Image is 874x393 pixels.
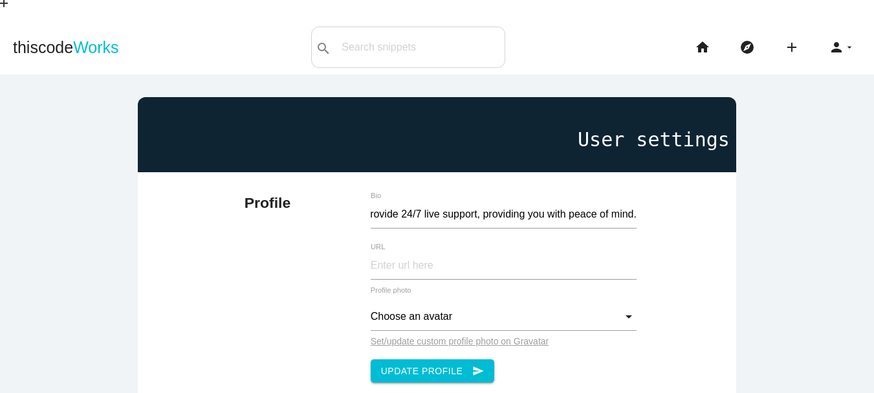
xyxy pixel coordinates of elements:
input: Enter url here [371,252,637,280]
button: Update Profilesend [371,359,495,383]
input: Search snippets [335,34,505,61]
i: add [784,27,800,68]
input: Enter bio here [371,201,637,229]
h1: User settings [144,129,730,150]
i: home [695,27,710,68]
button: search [312,27,335,67]
label: Bio [371,192,595,200]
i: send [472,359,484,383]
a: Set/update custom profile photo on Gravatar [371,336,549,346]
i: person [829,27,844,68]
i: search [316,28,331,69]
span: Works [73,38,118,56]
a: thiscodeWorks [13,27,119,68]
label: Profile photo [371,286,411,294]
i: explore [739,27,755,68]
i: arrow_drop_down [844,27,855,68]
label: URL [371,243,595,251]
b: Profile [245,194,290,211]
